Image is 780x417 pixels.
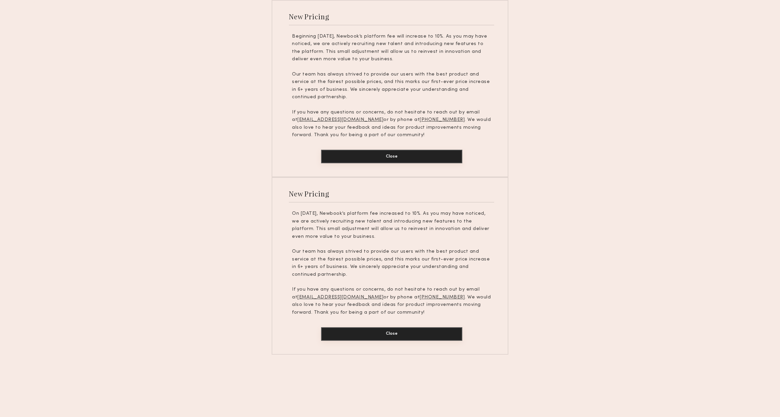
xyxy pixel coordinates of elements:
p: If you have any questions or concerns, do not hesitate to reach out by email at or by phone at . ... [292,109,491,139]
button: Close [321,327,462,341]
p: Our team has always strived to provide our users with the best product and service at the fairest... [292,248,491,278]
u: [EMAIL_ADDRESS][DOMAIN_NAME] [297,118,383,122]
u: [EMAIL_ADDRESS][DOMAIN_NAME] [297,295,383,299]
u: [PHONE_NUMBER] [420,118,465,122]
p: On [DATE], Newbook’s platform fee increased to 10%. As you may have noticed, we are actively recr... [292,210,491,241]
p: If you have any questions or concerns, do not hesitate to reach out by email at or by phone at . ... [292,286,491,316]
u: [PHONE_NUMBER] [420,295,465,299]
p: Beginning [DATE], Newbook’s platform fee will increase to 10%. As you may have noticed, we are ac... [292,33,491,63]
div: New Pricing [289,12,329,21]
p: Our team has always strived to provide our users with the best product and service at the fairest... [292,71,491,101]
button: Close [321,150,462,163]
div: New Pricing [289,189,329,198]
